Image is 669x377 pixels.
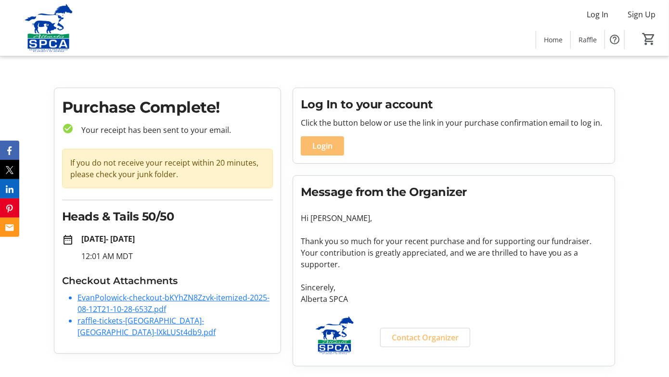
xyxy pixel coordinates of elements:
[62,208,273,225] h2: Heads & Tails 50/50
[628,9,656,20] span: Sign Up
[62,234,74,246] mat-icon: date_range
[301,96,607,113] h2: Log In to your account
[312,140,333,152] span: Login
[301,183,607,201] h2: Message from the Organizer
[380,328,470,347] a: Contact Organizer
[640,30,657,48] button: Cart
[301,293,607,305] p: Alberta SPCA
[301,235,607,270] p: Thank you so much for your recent purchase and for supporting our fundraiser. Your contribution i...
[77,315,216,338] a: raffle-tickets-[GEOGRAPHIC_DATA]-[GEOGRAPHIC_DATA]-lXkLUSt4db9.pdf
[62,149,273,188] div: If you do not receive your receipt within 20 minutes, please check your junk folder.
[301,282,607,293] p: Sincerely,
[579,35,597,45] span: Raffle
[77,292,270,314] a: EvanPolowick-checkout-bKYhZN8Zzvk-itemized-2025-08-12T21-10-28-653Z.pdf
[81,250,273,262] p: 12:01 AM MDT
[301,117,607,129] p: Click the button below or use the link in your purchase confirmation email to log in.
[81,234,135,244] strong: [DATE] - [DATE]
[62,123,74,134] mat-icon: check_circle
[62,96,273,119] h1: Purchase Complete!
[301,212,607,224] p: Hi [PERSON_NAME],
[620,7,663,22] button: Sign Up
[587,9,608,20] span: Log In
[301,136,344,156] button: Login
[544,35,563,45] span: Home
[392,332,459,343] span: Contact Organizer
[536,31,570,49] a: Home
[579,7,616,22] button: Log In
[571,31,605,49] a: Raffle
[74,124,273,136] p: Your receipt has been sent to your email.
[605,30,624,49] button: Help
[6,4,91,52] img: Alberta SPCA's Logo
[62,273,273,288] h3: Checkout Attachments
[301,316,369,354] img: Alberta SPCA logo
